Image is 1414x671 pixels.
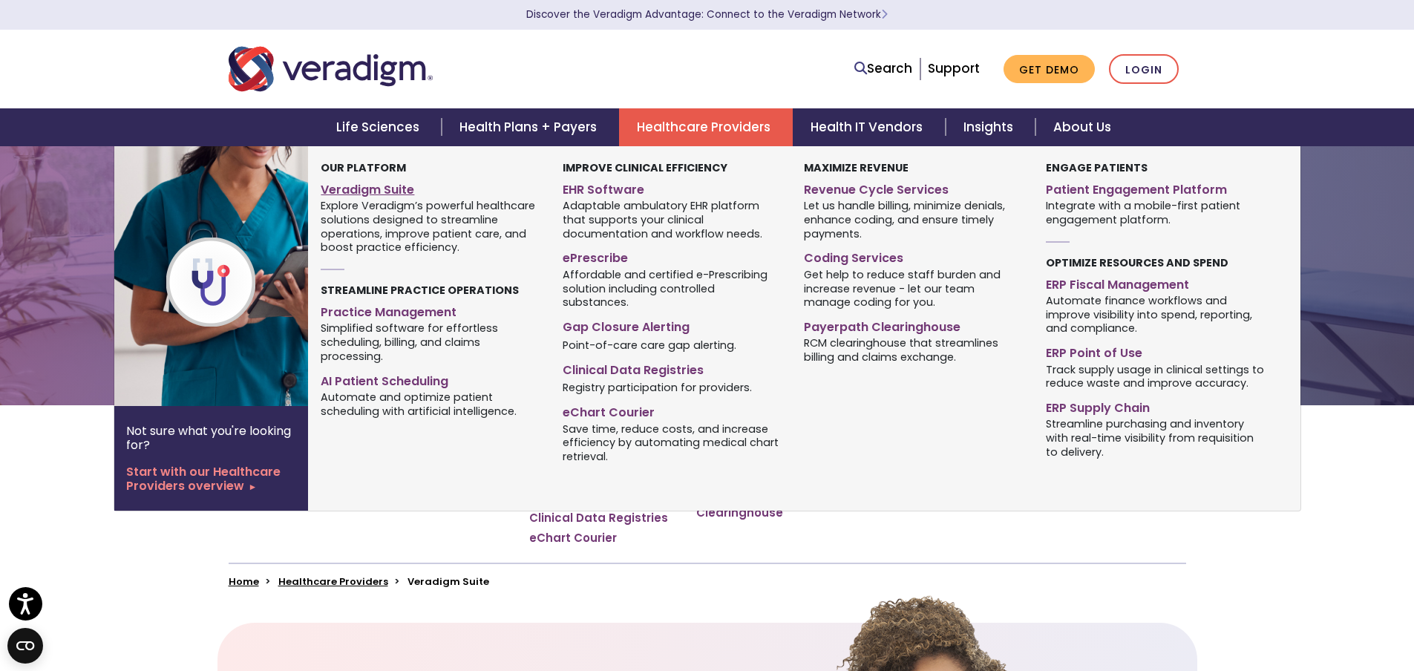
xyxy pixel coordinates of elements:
[321,368,540,390] a: AI Patient Scheduling
[563,177,782,198] a: EHR Software
[529,531,617,546] a: eChart Courier
[563,198,782,241] span: Adaptable ambulatory EHR platform that supports your clinical documentation and workflow needs.
[804,335,1023,364] span: RCM clearinghouse that streamlines billing and claims exchange.
[318,108,442,146] a: Life Sciences
[321,283,519,298] strong: Streamline Practice Operations
[126,424,296,452] p: Not sure what you're looking for?
[321,198,540,255] span: Explore Veradigm’s powerful healthcare solutions designed to streamline operations, improve patie...
[854,59,912,79] a: Search
[442,108,619,146] a: Health Plans + Payers
[526,7,888,22] a: Discover the Veradigm Advantage: Connect to the Veradigm NetworkLearn More
[563,399,782,421] a: eChart Courier
[1109,54,1179,85] a: Login
[1129,564,1396,653] iframe: Drift Chat Widget
[563,314,782,335] a: Gap Closure Alerting
[1046,361,1265,390] span: Track supply usage in clinical settings to reduce waste and improve accuracy.
[1046,272,1265,293] a: ERP Fiscal Management
[1046,160,1148,175] strong: Engage Patients
[619,108,793,146] a: Healthcare Providers
[804,314,1023,335] a: Payerpath Clearinghouse
[563,266,782,310] span: Affordable and certified e-Prescribing solution including controlled substances.
[1046,198,1265,227] span: Integrate with a mobile-first patient engagement platform.
[804,198,1023,241] span: Let us handle billing, minimize denials, enhance coding, and ensure timely payments.
[321,299,540,321] a: Practice Management
[696,491,826,520] a: Payerpath Clearinghouse
[321,177,540,198] a: Veradigm Suite
[563,421,782,464] span: Save time, reduce costs, and increase efficiency by automating medical chart retrieval.
[563,245,782,266] a: ePrescribe
[1035,108,1129,146] a: About Us
[529,511,668,526] a: Clinical Data Registries
[946,108,1035,146] a: Insights
[928,59,980,77] a: Support
[563,160,727,175] strong: Improve Clinical Efficiency
[804,245,1023,266] a: Coding Services
[278,575,388,589] a: Healthcare Providers
[804,266,1023,310] span: Get help to reduce staff burden and increase revenue - let our team manage coding for you.
[321,321,540,364] span: Simplified software for effortless scheduling, billing, and claims processing.
[126,465,296,493] a: Start with our Healthcare Providers overview
[563,357,782,379] a: Clinical Data Registries
[7,628,43,664] button: Open CMP widget
[1046,292,1265,335] span: Automate finance workflows and improve visibility into spend, reporting, and compliance.
[1046,395,1265,416] a: ERP Supply Chain
[1046,416,1265,459] span: Streamline purchasing and inventory with real-time visibility from requisition to delivery.
[229,45,433,94] img: Veradigm logo
[114,146,353,406] img: Healthcare Provider
[793,108,945,146] a: Health IT Vendors
[1046,255,1228,270] strong: Optimize Resources and Spend
[804,177,1023,198] a: Revenue Cycle Services
[321,160,406,175] strong: Our Platform
[804,160,909,175] strong: Maximize Revenue
[1046,177,1265,198] a: Patient Engagement Platform
[881,7,888,22] span: Learn More
[563,337,736,352] span: Point-of-care care gap alerting.
[1004,55,1095,84] a: Get Demo
[563,380,752,395] span: Registry participation for providers.
[321,389,540,418] span: Automate and optimize patient scheduling with artificial intelligence.
[1046,340,1265,361] a: ERP Point of Use
[229,575,259,589] a: Home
